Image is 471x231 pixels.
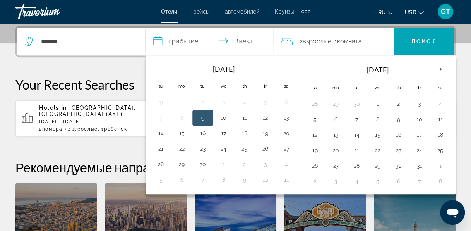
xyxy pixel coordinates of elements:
button: Day 4 [238,97,251,108]
button: Day 2 [392,98,405,109]
button: Day 3 [218,97,230,108]
span: Взрослые [71,126,98,132]
span: Ребенок [104,126,127,132]
button: Day 8 [176,112,188,123]
button: Поиск [394,28,454,55]
button: Day 1 [372,98,384,109]
button: Day 2 [238,159,251,170]
button: Day 24 [413,145,426,156]
button: Day 1 [434,160,447,171]
a: автомобилей [225,9,259,15]
button: Change language [378,7,393,18]
button: Day 9 [392,114,405,125]
button: Next month [430,60,451,78]
button: Day 5 [372,176,384,187]
button: Hotels in [GEOGRAPHIC_DATA], [GEOGRAPHIC_DATA] (AYT)[DATE] - [DATE]2номера4Взрослые, 1Ребенок [15,100,157,136]
th: [DATE] [171,60,276,78]
button: Day 14 [351,129,363,140]
button: Day 31 [155,97,167,108]
button: Day 7 [197,174,209,185]
button: Day 28 [155,159,167,170]
button: Day 16 [392,129,405,140]
button: Extra navigation items [301,5,310,18]
span: , 1 [331,36,362,47]
button: Day 26 [309,160,321,171]
button: Day 8 [218,174,230,185]
button: Day 2 [309,176,321,187]
button: Day 2 [197,97,209,108]
button: Day 4 [351,176,363,187]
p: [DATE] - [DATE] [39,119,151,124]
button: Day 25 [434,145,447,156]
button: Day 25 [238,143,251,154]
button: Day 12 [309,129,321,140]
button: Day 5 [309,114,321,125]
button: Day 20 [330,145,342,156]
a: Travorium [15,2,93,22]
th: [DATE] [325,60,430,79]
div: Search widget [17,28,454,55]
button: Day 16 [197,128,209,139]
span: , 1 [98,126,127,132]
span: USD [405,9,416,16]
button: Day 18 [238,128,251,139]
button: Day 15 [176,128,188,139]
button: Day 1 [218,159,230,170]
button: Day 29 [372,160,384,171]
button: Day 10 [218,112,230,123]
span: номера [42,126,63,132]
button: Day 11 [434,114,447,125]
button: Day 30 [351,98,363,109]
span: 2 [39,126,63,132]
button: Day 10 [413,114,426,125]
button: Day 13 [280,112,293,123]
button: Day 14 [155,128,167,139]
button: Day 22 [176,143,188,154]
button: Change currency [405,7,424,18]
button: Day 22 [372,145,384,156]
button: Day 4 [280,159,293,170]
button: Day 12 [259,112,272,123]
button: User Menu [435,3,456,20]
button: Day 5 [259,97,272,108]
button: Day 30 [392,160,405,171]
button: Day 15 [372,129,384,140]
button: Day 17 [218,128,230,139]
span: Поиск [411,38,436,45]
button: Day 11 [280,174,293,185]
button: Day 7 [155,112,167,123]
span: рейсы [193,9,209,15]
button: Day 29 [176,159,188,170]
button: Day 11 [238,112,251,123]
button: Day 21 [351,145,363,156]
button: Day 9 [197,112,209,123]
button: Day 3 [259,159,272,170]
button: Day 27 [280,143,293,154]
a: Отели [161,9,178,15]
button: Day 6 [392,176,405,187]
button: Day 30 [197,159,209,170]
span: 2 [300,36,331,47]
span: 4 [68,126,98,132]
button: Day 23 [197,143,209,154]
a: Круизы [275,9,294,15]
button: Day 31 [413,160,426,171]
button: Day 3 [413,98,426,109]
button: Day 19 [309,145,321,156]
button: Day 28 [309,98,321,109]
button: Day 26 [259,143,272,154]
button: Day 9 [238,174,251,185]
button: Day 19 [259,128,272,139]
button: Day 6 [280,97,293,108]
button: Day 29 [330,98,342,109]
button: Day 7 [351,114,363,125]
button: Day 20 [280,128,293,139]
span: GT [441,8,450,16]
button: Day 3 [330,176,342,187]
span: ru [378,9,386,16]
button: Day 6 [176,174,188,185]
button: Day 28 [351,160,363,171]
button: Day 8 [434,176,447,187]
button: Travelers: 2 adults, 0 children [273,28,394,55]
